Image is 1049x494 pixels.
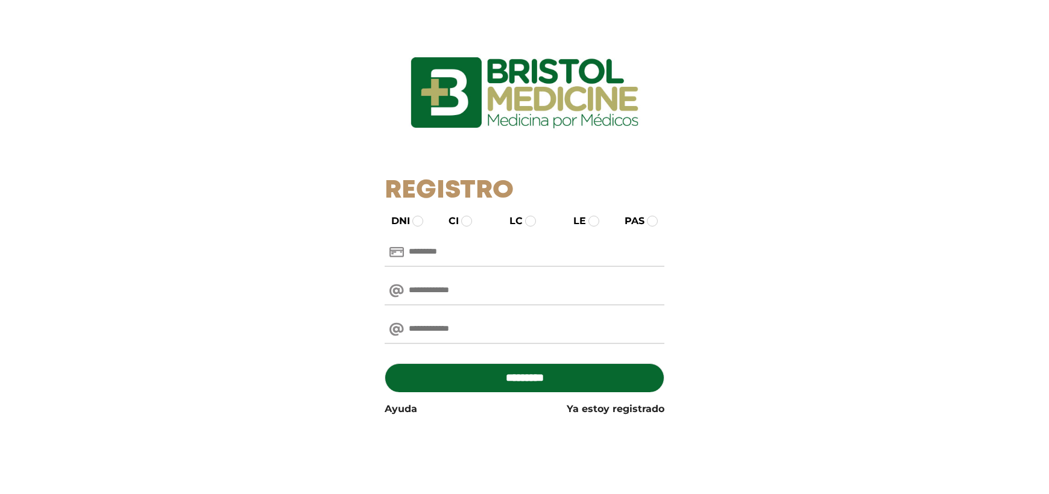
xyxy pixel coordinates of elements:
label: LE [562,214,586,228]
h1: Registro [385,176,665,206]
label: CI [438,214,459,228]
label: DNI [380,214,410,228]
img: logo_ingresarbristol.jpg [362,14,687,171]
label: PAS [614,214,644,228]
a: Ya estoy registrado [567,402,664,416]
label: LC [499,214,523,228]
a: Ayuda [385,402,417,416]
